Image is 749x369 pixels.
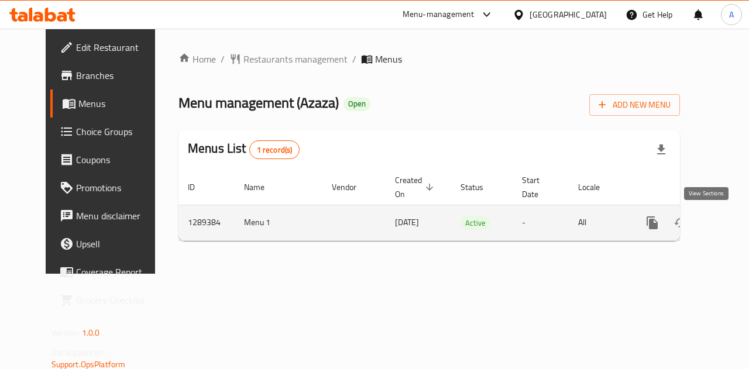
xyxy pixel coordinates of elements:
a: Grocery Checklist [50,286,171,314]
span: Locale [578,180,615,194]
a: Coverage Report [50,258,171,286]
span: A [729,8,734,21]
a: Home [178,52,216,66]
span: Coupons [76,153,162,167]
a: Branches [50,61,171,89]
span: [DATE] [395,215,419,230]
span: Open [343,99,370,109]
div: Open [343,97,370,111]
span: Status [461,180,499,194]
div: Export file [647,136,675,164]
button: more [638,209,666,237]
div: Menu-management [403,8,475,22]
span: Edit Restaurant [76,40,162,54]
td: 1289384 [178,205,235,240]
span: 1.0.0 [82,325,100,340]
li: / [221,52,225,66]
span: Get support on: [51,345,105,360]
span: Active [461,216,490,230]
a: Coupons [50,146,171,174]
span: 1 record(s) [250,144,300,156]
span: Coverage Report [76,265,162,279]
span: Branches [76,68,162,82]
span: Version: [51,325,80,340]
span: Choice Groups [76,125,162,139]
div: Total records count [249,140,300,159]
a: Upsell [50,230,171,258]
td: All [569,205,629,240]
span: Menu management ( Azaza ) [178,89,339,116]
button: Change Status [666,209,695,237]
a: Promotions [50,174,171,202]
a: Menu disclaimer [50,202,171,230]
td: - [513,205,569,240]
div: Active [461,216,490,230]
span: Add New Menu [599,98,671,112]
span: Upsell [76,237,162,251]
span: Promotions [76,181,162,195]
a: Edit Restaurant [50,33,171,61]
a: Restaurants management [229,52,348,66]
span: Name [244,180,280,194]
span: Vendor [332,180,372,194]
span: ID [188,180,210,194]
span: Menus [78,96,162,111]
span: Start Date [522,173,555,201]
td: Menu 1 [235,205,322,240]
button: Add New Menu [589,94,680,116]
span: Menus [375,52,402,66]
span: Restaurants management [243,52,348,66]
a: Choice Groups [50,118,171,146]
li: / [352,52,356,66]
span: Grocery Checklist [76,293,162,307]
div: [GEOGRAPHIC_DATA] [530,8,607,21]
nav: breadcrumb [178,52,680,66]
a: Menus [50,89,171,118]
h2: Menus List [188,140,300,159]
span: Menu disclaimer [76,209,162,223]
span: Created On [395,173,437,201]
